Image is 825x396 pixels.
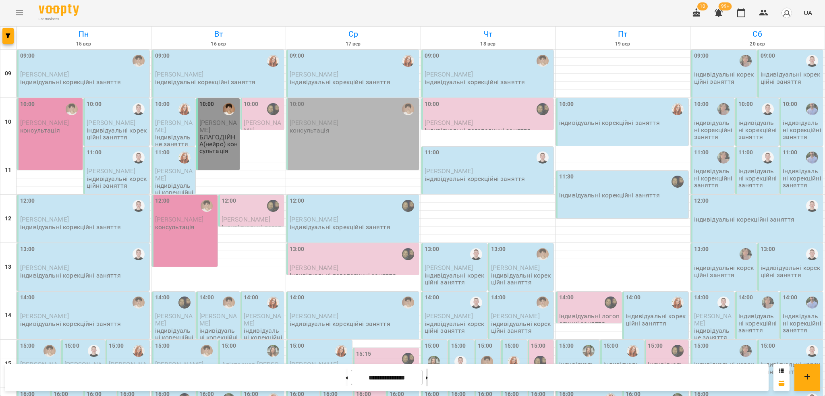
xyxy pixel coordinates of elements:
[155,197,170,205] label: 12:00
[762,151,774,164] img: Гайдук Артем
[648,342,663,350] label: 15:00
[605,296,617,309] img: Валерія Капітан
[20,245,35,254] label: 13:00
[20,119,69,126] span: [PERSON_NAME]
[559,172,574,181] label: 11:30
[694,342,709,350] label: 15:00
[783,100,798,109] label: 10:00
[44,345,56,357] img: Марина Кириченко
[133,55,145,67] img: Марина Кириченко
[537,55,549,67] img: Марина Кириченко
[133,200,145,212] div: Гайдук Артем
[133,248,145,260] img: Гайдук Артем
[155,216,204,223] span: [PERSON_NAME]
[425,320,485,334] p: індивідуальні корекційні заняття
[626,313,686,327] p: індивідуальні корекційні заняття
[491,272,552,286] p: індивідуальні корекційні заняття
[290,79,390,85] p: індивідуальні корекційні заняття
[402,248,414,260] div: Валерія Капітан
[402,55,414,67] img: Кобзар Зоряна
[5,166,11,175] h6: 11
[223,296,235,309] img: Марина Кириченко
[694,327,733,341] p: індивідуальне заняття
[267,296,279,309] img: Кобзар Зоряна
[155,52,170,60] label: 09:00
[133,345,145,357] div: Кобзар Зоряна
[155,312,193,327] span: [PERSON_NAME]
[290,100,305,109] label: 10:00
[290,127,330,134] p: консультація
[155,327,194,348] p: індивідуальні корекційні заняття
[531,342,546,350] label: 15:00
[402,353,414,365] div: Валерія Капітан
[87,100,102,109] label: 10:00
[761,245,775,254] label: 13:00
[20,320,121,327] p: індивідуальні корекційні заняття
[223,103,235,115] img: Марина Кириченко
[5,69,11,78] h6: 09
[806,151,818,164] div: Коваль Дмитро
[534,356,546,368] div: Валерія Капітан
[481,356,493,368] img: Марина Кириченко
[133,103,145,115] div: Гайдук Артем
[783,148,798,157] label: 11:00
[626,293,641,302] label: 14:00
[762,296,774,309] div: Мєдвєдєва Катерина
[738,168,777,189] p: індивідуальні корекційні заняття
[290,293,305,302] label: 14:00
[694,264,755,278] p: індивідуальні корекційні заняття
[178,103,191,115] img: Кобзар Зоряна
[694,312,732,327] span: [PERSON_NAME]
[672,176,684,188] img: Валерія Капітан
[694,168,733,189] p: індивідуальні корекційні заняття
[199,119,237,133] span: [PERSON_NAME]
[64,342,79,350] label: 15:00
[783,293,798,302] label: 14:00
[491,245,506,254] label: 13:00
[694,52,709,60] label: 09:00
[425,148,439,157] label: 11:00
[428,356,440,368] div: Галіцька Дар'я
[20,224,121,230] p: індивідуальні корекційні заняття
[508,356,520,368] div: Кобзар Зоряна
[222,197,236,205] label: 12:00
[20,197,35,205] label: 12:00
[740,248,752,260] img: Мєдвєдєва Катерина
[761,71,821,85] p: індивідуальні корекційні заняття
[290,197,305,205] label: 12:00
[133,151,145,164] img: Гайдук Артем
[504,342,519,350] label: 15:00
[783,168,821,189] p: індивідуальні корекційні заняття
[806,200,818,212] img: Гайдук Артем
[222,224,282,238] p: Індивідуальні логопедичні заняття
[155,100,170,109] label: 10:00
[582,345,595,357] img: Галіцька Дар'я
[717,103,730,115] img: Мєдвєдєва Катерина
[559,192,660,199] p: індивідуальні корекційні заняття
[806,296,818,309] img: Коваль Дмитро
[559,342,574,350] label: 15:00
[178,151,191,164] img: Кобзар Зоряна
[222,216,270,223] span: [PERSON_NAME]
[717,151,730,164] div: Мєдвєдєва Катерина
[557,28,689,40] h6: Пт
[454,356,466,368] div: Гайдук Артем
[199,134,238,155] p: БЛАГОДІЙНА(нейро) консультація
[18,40,150,48] h6: 15 вер
[290,224,390,230] p: індивідуальні корекційні заняття
[109,342,124,350] label: 15:00
[290,272,396,279] p: Індивідуальні логопедичні заняття
[155,148,170,157] label: 11:00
